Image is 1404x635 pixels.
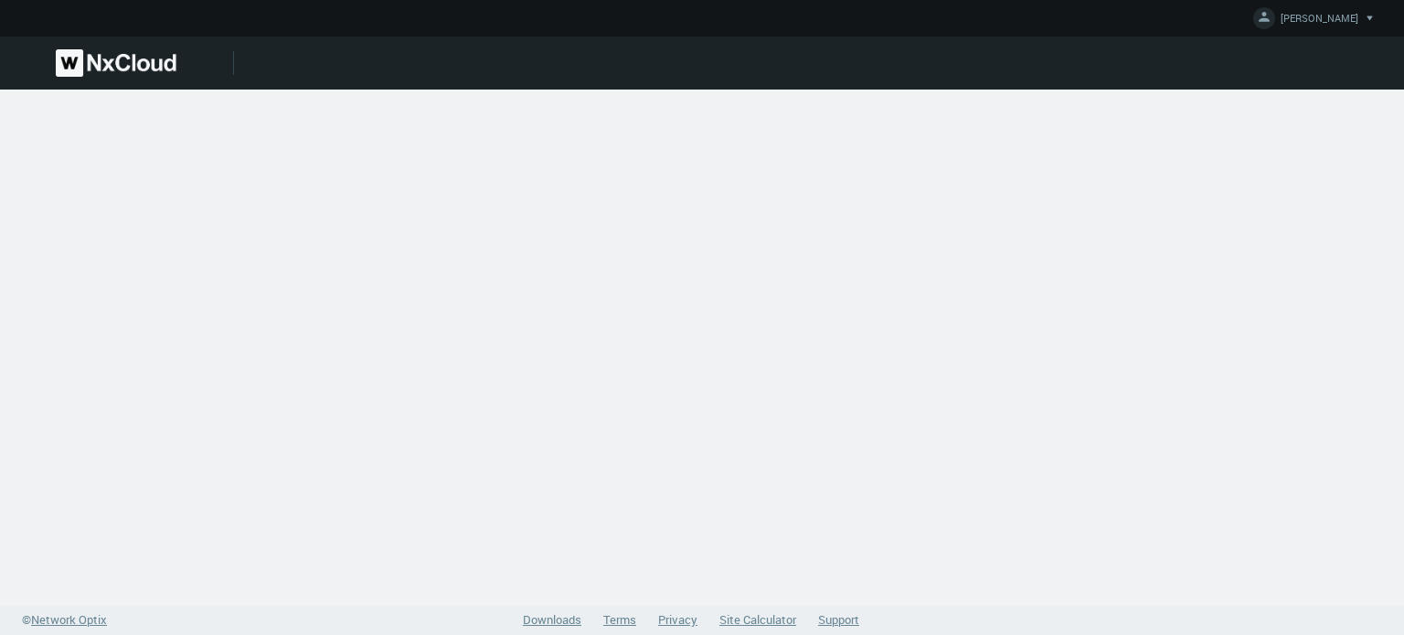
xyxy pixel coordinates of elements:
[523,611,581,628] a: Downloads
[603,611,636,628] a: Terms
[31,611,107,628] span: Network Optix
[658,611,697,628] a: Privacy
[719,611,796,628] a: Site Calculator
[1281,11,1358,32] span: [PERSON_NAME]
[818,611,859,628] a: Support
[22,611,107,630] a: ©Network Optix
[56,49,176,77] img: Nx Cloud logo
